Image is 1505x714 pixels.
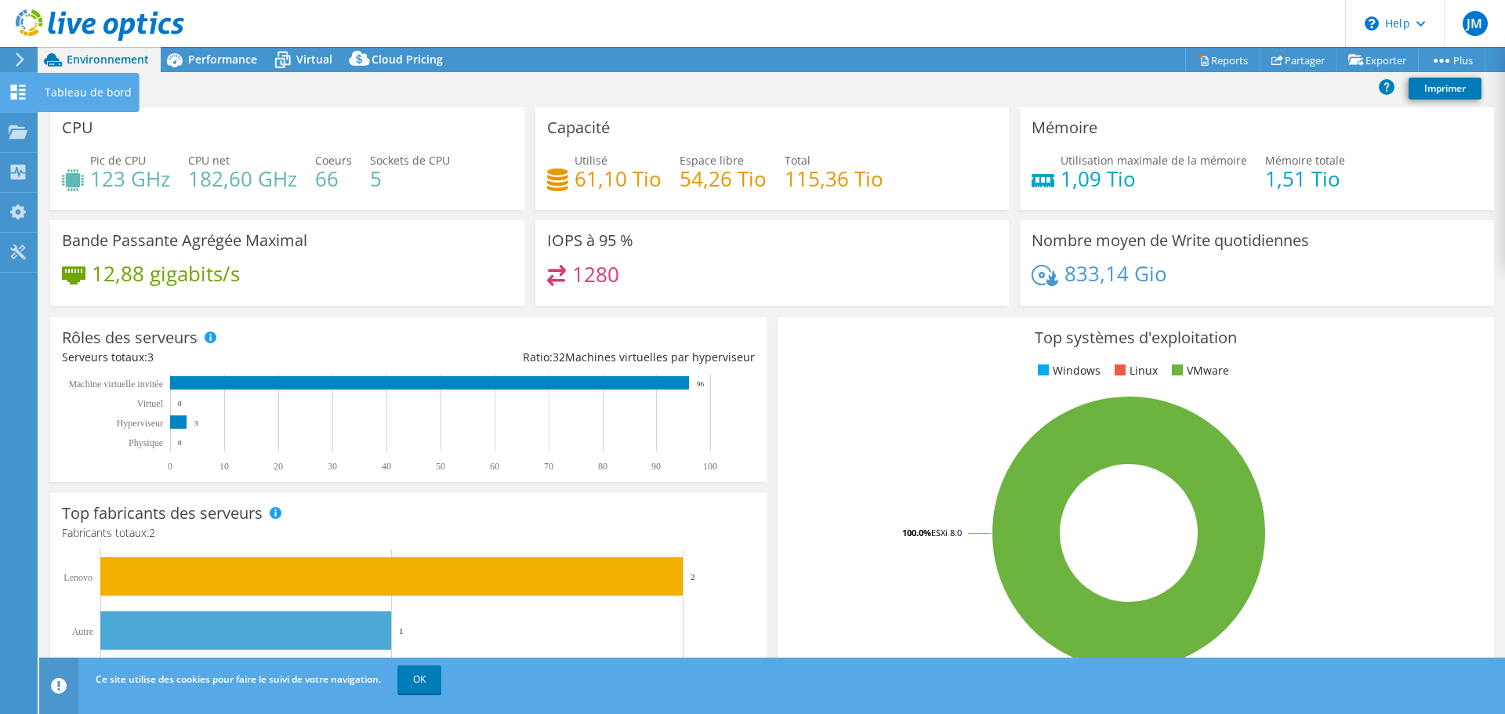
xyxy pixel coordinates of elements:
h3: Top systèmes d'exploitation [789,329,1482,346]
text: Autre [72,626,93,637]
h3: Top fabricants des serveurs [62,505,263,522]
span: Sockets de CPU [370,153,450,168]
text: Virtuel [137,398,164,409]
tspan: Machine virtuelle invitée [68,379,163,390]
text: 10 [219,461,229,472]
text: Hyperviseur [117,418,163,429]
h3: Rôles des serveurs [62,329,198,346]
span: Utilisation maximale de la mémoire [1061,153,1247,168]
text: 40 [382,461,391,472]
text: 100 [703,461,717,472]
h4: 1280 [572,266,619,283]
text: 50 [436,461,445,472]
h4: 61,10 Tio [575,170,662,187]
li: Linux [1111,362,1158,379]
svg: \n [1365,16,1379,31]
text: 96 [697,380,705,388]
span: Ce site utilise des cookies pour faire le suivi de votre navigation. [96,672,381,686]
h4: 66 [315,170,352,187]
h3: Mémoire [1032,119,1097,136]
a: Reports [1185,48,1260,72]
text: 0 [178,439,182,447]
text: 60 [490,461,499,472]
text: 0 [178,400,182,408]
span: CPU net [188,153,230,168]
span: 2 [149,525,155,540]
span: Mémoire totale [1265,153,1345,168]
h3: Capacité [547,119,610,136]
h4: Fabricants totaux: [62,524,755,542]
h4: 5 [370,170,450,187]
a: Imprimer [1409,78,1481,100]
h4: 54,26 Tio [680,170,767,187]
span: Performance [188,52,257,67]
span: Virtual [296,52,332,67]
a: OK [397,665,441,694]
text: 70 [544,461,553,472]
text: 0 [168,461,172,472]
div: Ratio: Machines virtuelles par hyperviseur [408,349,755,366]
tspan: 100.0% [902,527,931,538]
div: Tableau de bord [37,73,140,112]
text: 90 [651,461,661,472]
text: 20 [274,461,283,472]
h4: 1,51 Tio [1265,170,1345,187]
span: Total [785,153,811,168]
text: 2 [691,572,695,582]
tspan: ESXi 8.0 [931,527,962,538]
h4: 833,14 Gio [1064,265,1167,282]
text: 30 [328,461,337,472]
a: Exporter [1336,48,1419,72]
h3: Bande Passante Agrégée Maximal [62,232,307,249]
span: 32 [553,350,565,364]
text: Physique [129,437,163,448]
h4: 1,09 Tio [1061,170,1247,187]
h4: 115,36 Tio [785,170,883,187]
div: Serveurs totaux: [62,349,408,366]
h3: Nombre moyen de Write quotidiennes [1032,232,1309,249]
li: Windows [1034,362,1101,379]
a: Plus [1418,48,1485,72]
span: Espace libre [680,153,744,168]
h4: 12,88 gigabits/s [92,265,240,282]
h4: 182,60 GHz [188,170,297,187]
span: Coeurs [315,153,352,168]
text: 80 [598,461,607,472]
span: JM [1463,11,1488,36]
span: Cloud Pricing [372,52,443,67]
a: Partager [1260,48,1337,72]
span: 3 [147,350,154,364]
text: 1 [399,626,404,636]
span: Utilisé [575,153,607,168]
li: VMware [1168,362,1229,379]
text: 3 [194,419,198,427]
h3: CPU [62,119,93,136]
h4: 123 GHz [90,170,170,187]
text: Lenovo [63,572,92,583]
span: Environnement [67,52,149,67]
span: Pic de CPU [90,153,146,168]
h3: IOPS à 95 % [547,232,633,249]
